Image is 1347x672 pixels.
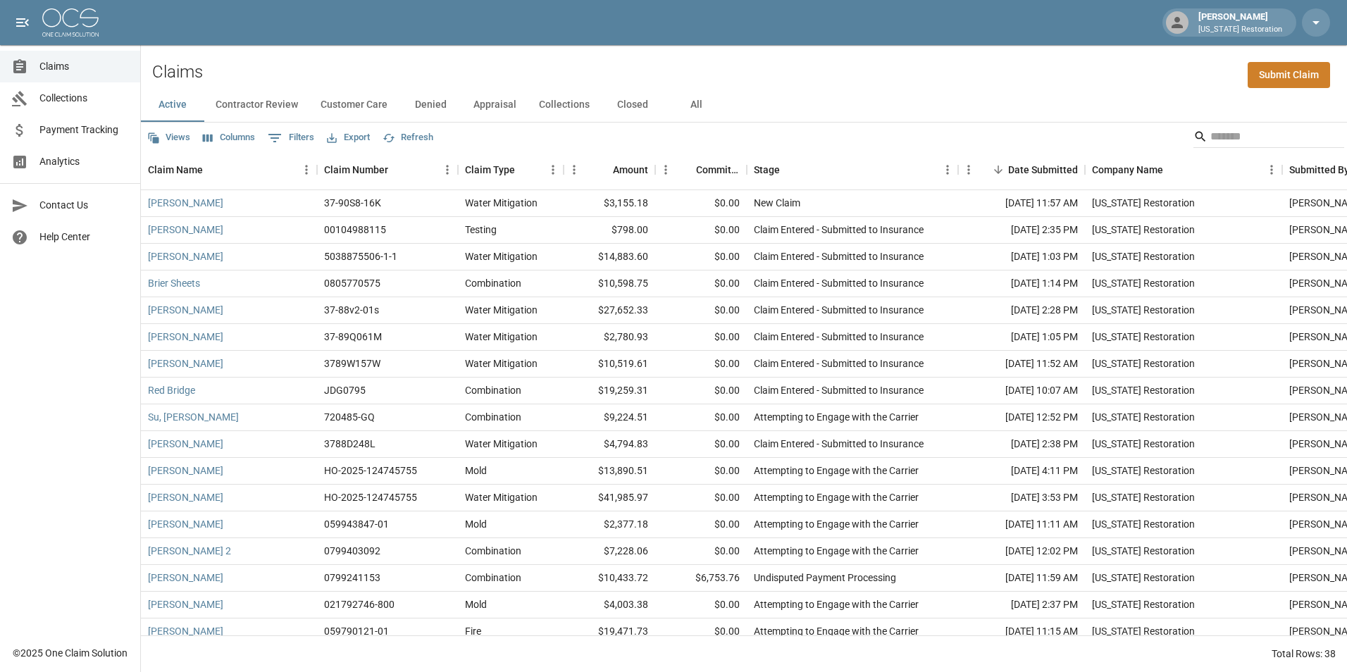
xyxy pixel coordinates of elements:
[317,150,458,189] div: Claim Number
[462,88,528,122] button: Appraisal
[465,356,538,371] div: Water Mitigation
[564,351,655,378] div: $10,519.61
[958,592,1085,618] div: [DATE] 2:37 PM
[1085,150,1282,189] div: Company Name
[1092,330,1195,344] div: Oregon Restoration
[754,571,896,585] div: Undisputed Payment Processing
[324,490,417,504] div: HO-2025-124745755
[564,378,655,404] div: $19,259.31
[754,597,919,611] div: Attempting to Engage with the Carrier
[564,150,655,189] div: Amount
[148,624,223,638] a: [PERSON_NAME]
[379,127,437,149] button: Refresh
[1092,356,1195,371] div: Oregon Restoration
[323,127,373,149] button: Export
[958,565,1085,592] div: [DATE] 11:59 AM
[958,297,1085,324] div: [DATE] 2:28 PM
[1092,437,1195,451] div: Oregon Restoration
[754,249,924,263] div: Claim Entered - Submitted to Insurance
[148,196,223,210] a: [PERSON_NAME]
[655,538,747,565] div: $0.00
[324,571,380,585] div: 0799241153
[1092,150,1163,189] div: Company Name
[324,410,375,424] div: 720485-GQ
[1261,159,1282,180] button: Menu
[1092,196,1195,210] div: Oregon Restoration
[324,150,388,189] div: Claim Number
[958,159,979,180] button: Menu
[958,190,1085,217] div: [DATE] 11:57 AM
[39,230,129,244] span: Help Center
[564,190,655,217] div: $3,155.18
[1092,383,1195,397] div: Oregon Restoration
[465,249,538,263] div: Water Mitigation
[152,62,203,82] h2: Claims
[564,565,655,592] div: $10,433.72
[754,356,924,371] div: Claim Entered - Submitted to Insurance
[141,88,204,122] button: Active
[655,458,747,485] div: $0.00
[141,150,317,189] div: Claim Name
[8,8,37,37] button: open drawer
[655,378,747,404] div: $0.00
[39,59,129,74] span: Claims
[1092,624,1195,638] div: Oregon Restoration
[465,544,521,558] div: Combination
[324,437,375,451] div: 3788D248L
[958,485,1085,511] div: [DATE] 3:53 PM
[465,410,521,424] div: Combination
[148,490,223,504] a: [PERSON_NAME]
[324,517,389,531] div: 059943847-01
[1163,160,1183,180] button: Sort
[780,160,800,180] button: Sort
[465,303,538,317] div: Water Mitigation
[1272,647,1336,661] div: Total Rows: 38
[42,8,99,37] img: ocs-logo-white-transparent.png
[958,511,1085,538] div: [DATE] 11:11 AM
[148,249,223,263] a: [PERSON_NAME]
[465,223,497,237] div: Testing
[754,150,780,189] div: Stage
[324,544,380,558] div: 0799403092
[564,618,655,645] div: $19,471.73
[1248,62,1330,88] a: Submit Claim
[148,463,223,478] a: [PERSON_NAME]
[39,198,129,213] span: Contact Us
[754,330,924,344] div: Claim Entered - Submitted to Insurance
[564,458,655,485] div: $13,890.51
[1008,150,1078,189] div: Date Submitted
[465,571,521,585] div: Combination
[1193,125,1344,151] div: Search
[528,88,601,122] button: Collections
[388,160,408,180] button: Sort
[1092,597,1195,611] div: Oregon Restoration
[593,160,613,180] button: Sort
[324,356,380,371] div: 3789W157W
[148,383,195,397] a: Red Bridge
[601,88,664,122] button: Closed
[655,270,747,297] div: $0.00
[564,324,655,351] div: $2,780.93
[148,544,231,558] a: [PERSON_NAME] 2
[958,458,1085,485] div: [DATE] 4:11 PM
[655,297,747,324] div: $0.00
[465,490,538,504] div: Water Mitigation
[203,160,223,180] button: Sort
[148,223,223,237] a: [PERSON_NAME]
[958,351,1085,378] div: [DATE] 11:52 AM
[324,249,397,263] div: 5038875506-1-1
[148,410,239,424] a: Su, [PERSON_NAME]
[465,196,538,210] div: Water Mitigation
[564,404,655,431] div: $9,224.51
[564,485,655,511] div: $41,985.97
[399,88,462,122] button: Denied
[264,127,318,149] button: Show filters
[655,159,676,180] button: Menu
[655,324,747,351] div: $0.00
[1092,249,1195,263] div: Oregon Restoration
[148,356,223,371] a: [PERSON_NAME]
[747,150,958,189] div: Stage
[958,404,1085,431] div: [DATE] 12:52 PM
[754,223,924,237] div: Claim Entered - Submitted to Insurance
[148,597,223,611] a: [PERSON_NAME]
